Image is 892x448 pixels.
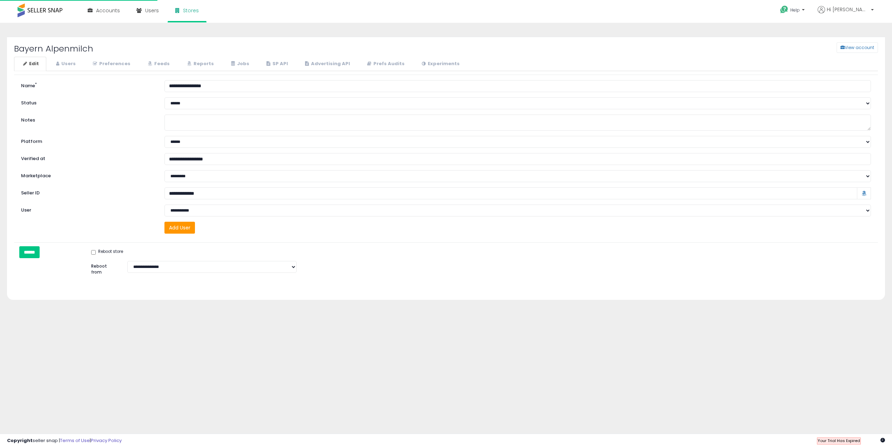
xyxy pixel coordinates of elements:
span: Stores [183,7,199,14]
h2: Bayern Alpenmilch [9,44,373,53]
span: Help [790,7,800,13]
label: Status [16,97,159,106]
label: User [16,205,159,214]
a: Reports [178,57,221,71]
a: Edit [14,57,46,71]
span: Users [145,7,159,14]
i: Get Help [780,5,789,14]
a: Hi [PERSON_NAME] [818,6,874,22]
input: Reboot store [91,250,96,255]
label: Seller ID [16,187,159,197]
a: Experiments [413,57,467,71]
span: Hi [PERSON_NAME] [827,6,869,13]
button: View account [837,42,878,53]
label: Platform [16,136,159,145]
a: Prefs Audits [358,57,412,71]
a: SP API [257,57,295,71]
label: Name [16,80,159,89]
label: Reboot store [91,249,123,256]
a: Feeds [138,57,177,71]
label: Marketplace [16,170,159,179]
label: Notes [16,115,159,124]
label: Verified at [16,153,159,162]
button: Add User [164,222,195,234]
a: Jobs [222,57,257,71]
span: Accounts [96,7,120,14]
a: View account [831,42,842,53]
a: Advertising API [296,57,357,71]
a: Users [47,57,83,71]
label: Reboot from [86,261,122,275]
a: Preferences [84,57,138,71]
